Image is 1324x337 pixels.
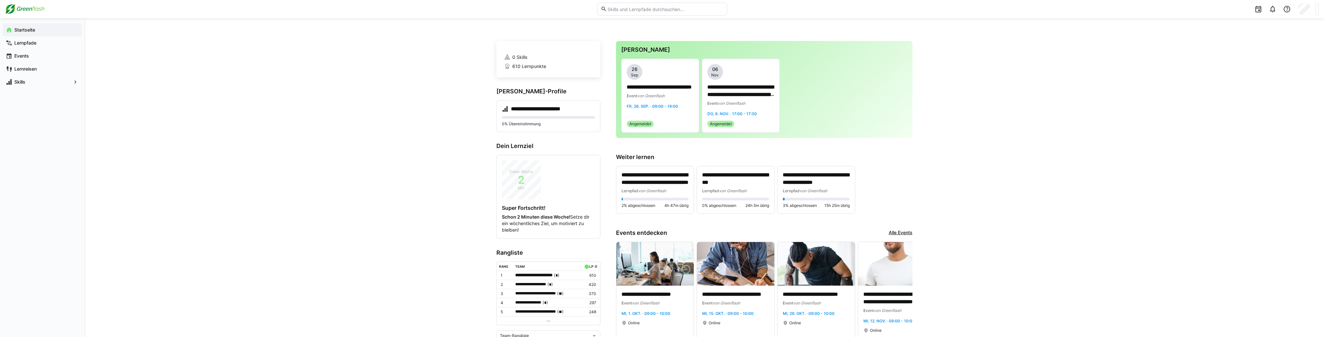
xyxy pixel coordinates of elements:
[711,73,719,78] span: Nov
[515,264,525,268] div: Team
[502,205,595,211] h4: Super Fortschritt!
[547,281,553,288] span: ( )
[629,121,651,127] span: Angemeldet
[710,121,732,127] span: Angemeldet
[713,301,740,305] span: von Greenflash
[496,249,600,256] h3: Rangliste
[783,311,834,316] span: Mi, 29. Okt. · 09:00 - 10:00
[631,73,638,78] span: Sep
[583,309,596,315] p: 248
[638,188,666,193] span: von Greenflash
[512,63,546,70] span: 610 Lernpunkte
[707,101,718,106] span: Event
[583,282,596,287] p: 420
[622,203,655,208] span: 2% abgeschlossen
[502,214,595,233] p: Setze dir ein wöchentliches Ziel, um motiviert zu bleiben!
[595,263,597,269] a: ø
[745,203,769,208] span: 24h 5m übrig
[501,273,510,278] p: 1
[783,188,800,193] span: Lernpfad
[512,54,527,61] span: 0 Skills
[589,264,593,268] div: LP
[616,154,912,161] h3: Weiter lernen
[702,188,719,193] span: Lernpfad
[502,121,595,127] p: 0% Übereinstimmung
[501,300,510,305] p: 4
[632,301,660,305] span: von Greenflash
[504,54,593,61] a: 0 Skills
[627,104,678,109] span: Fr, 26. Sep. · 09:00 - 19:00
[800,188,827,193] span: von Greenflash
[702,311,754,316] span: Mi, 15. Okt. · 09:00 - 10:00
[616,242,694,286] img: image
[889,229,912,236] a: Alle Events
[622,188,638,193] span: Lernpfad
[707,111,757,116] span: Do, 6. Nov. · 17:00 - 17:30
[718,101,745,106] span: von Greenflash
[863,308,874,313] span: Event
[557,290,564,297] span: ( )
[499,264,508,268] div: Rang
[709,320,720,326] span: Online
[616,229,667,236] h3: Events entdecken
[632,66,637,73] span: 26
[622,301,632,305] span: Event
[719,188,747,193] span: von Greenflash
[627,93,637,98] span: Event
[789,320,801,326] span: Online
[583,273,596,278] p: 610
[628,320,640,326] span: Online
[702,203,736,208] span: 0% abgeschlossen
[502,214,570,220] strong: Schon 2 Minuten diese Woche!
[496,142,600,150] h3: Dein Lernziel
[712,66,718,73] span: 06
[583,291,596,296] p: 370
[664,203,688,208] span: 4h 47m übrig
[622,311,670,316] span: Mi, 1. Okt. · 09:00 - 10:00
[824,203,850,208] span: 15h 25m übrig
[621,46,907,53] h3: [PERSON_NAME]
[793,301,821,305] span: von Greenflash
[501,309,510,315] p: 5
[583,300,596,305] p: 297
[557,308,564,315] span: ( )
[702,301,713,305] span: Event
[858,242,936,286] img: image
[783,301,793,305] span: Event
[607,6,723,12] input: Skills und Lernpfade durchsuchen…
[496,88,600,95] h3: [PERSON_NAME]-Profile
[783,203,817,208] span: 3% abgeschlossen
[870,328,882,333] span: Online
[543,299,548,306] span: ( )
[863,318,915,323] span: Mi, 12. Nov. · 09:00 - 10:00
[554,272,559,279] span: ( )
[874,308,901,313] span: von Greenflash
[501,291,510,296] p: 3
[778,242,855,286] img: image
[697,242,774,286] img: image
[637,93,665,98] span: von Greenflash
[501,282,510,287] p: 2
